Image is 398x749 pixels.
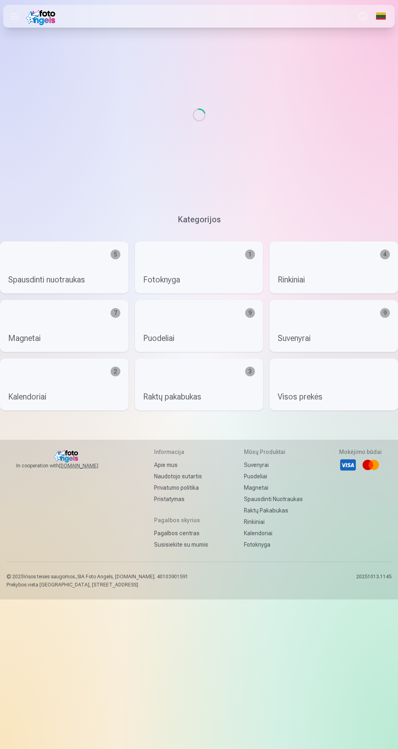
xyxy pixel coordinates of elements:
div: 9 [245,308,255,318]
a: Pagalbos centras [154,528,208,539]
a: Suvenyrai [244,459,303,471]
h5: Mūsų produktai [244,448,303,456]
a: Spausdinti nuotraukas [244,493,303,505]
a: Naudotojo sutartis [154,471,208,482]
div: 1 [245,250,255,259]
div: 4 [380,250,390,259]
img: /fa2 [26,7,58,25]
a: Rinkiniai4 [270,241,398,293]
a: Raktų pakabukas [244,505,303,516]
div: 3 [245,367,255,376]
div: 2 [111,367,120,376]
p: 20251013.1145 [356,573,391,588]
h5: Mokėjimo būdai [339,448,382,456]
p: Prekybos vieta [GEOGRAPHIC_DATA], [STREET_ADDRESS] [7,582,188,588]
a: Puodeliai [244,471,303,482]
a: Puodeliai9 [135,300,263,352]
a: Kalendoriai [244,528,303,539]
span: SIA Foto Angels, [DOMAIN_NAME]. 40103901591 [77,574,188,580]
a: [DOMAIN_NAME] [59,462,118,469]
h5: Pagalbos skyrius [154,516,208,524]
a: Visos prekės [270,358,398,410]
a: Raktų pakabukas3 [135,358,263,410]
a: Susisiekite su mumis [154,539,208,550]
a: Suvenyrai9 [270,300,398,352]
a: Fotoknyga1 [135,241,263,293]
a: Apie mus [154,459,208,471]
span: In cooperation with [16,462,118,469]
li: Mastercard [362,456,380,474]
a: Rinkiniai [244,516,303,528]
h5: Informacija [154,448,208,456]
a: Magnetai [244,482,303,493]
div: 7 [111,308,120,318]
button: Info [354,5,372,28]
a: Fotoknyga [244,539,303,550]
a: Privatumo politika [154,482,208,493]
p: © 2025 Visos teisės saugomos. , [7,573,188,580]
div: 9 [380,308,390,318]
a: Global [372,5,390,28]
div: 5 [111,250,120,259]
a: Pristatymas [154,493,208,505]
li: Visa [339,456,357,474]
